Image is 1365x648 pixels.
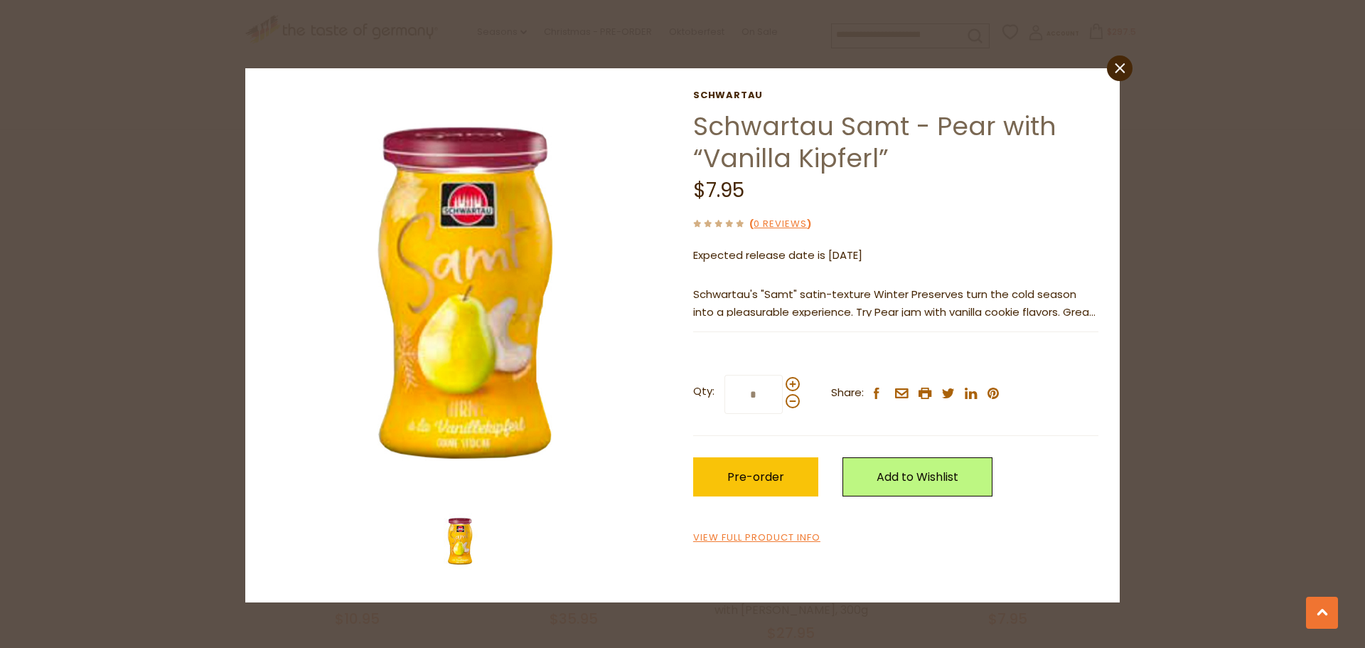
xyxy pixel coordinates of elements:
[724,375,783,414] input: Qty:
[693,108,1056,176] a: Schwartau Samt - Pear with “Vanilla Kipferl”
[842,457,992,496] a: Add to Wishlist
[693,531,820,546] a: View Full Product Info
[693,90,1098,101] a: Schwartau
[831,384,864,402] span: Share:
[749,217,811,230] span: ( )
[727,469,784,485] span: Pre-order
[693,286,1098,322] p: Schwartau's "Samt" satin-texture Winter Preserves turn the cold season into a pleasurable experie...
[693,383,714,400] strong: Qty:
[693,247,1098,265] p: Expected release date is [DATE]
[267,90,673,496] img: Schwartau Samt - Pear with “Vanilla Kipferl”
[693,176,744,204] span: $7.95
[432,513,489,570] img: Schwartau Samt - Pear with “Vanilla Kipferl”
[693,457,818,496] button: Pre-order
[754,217,807,232] a: 0 Reviews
